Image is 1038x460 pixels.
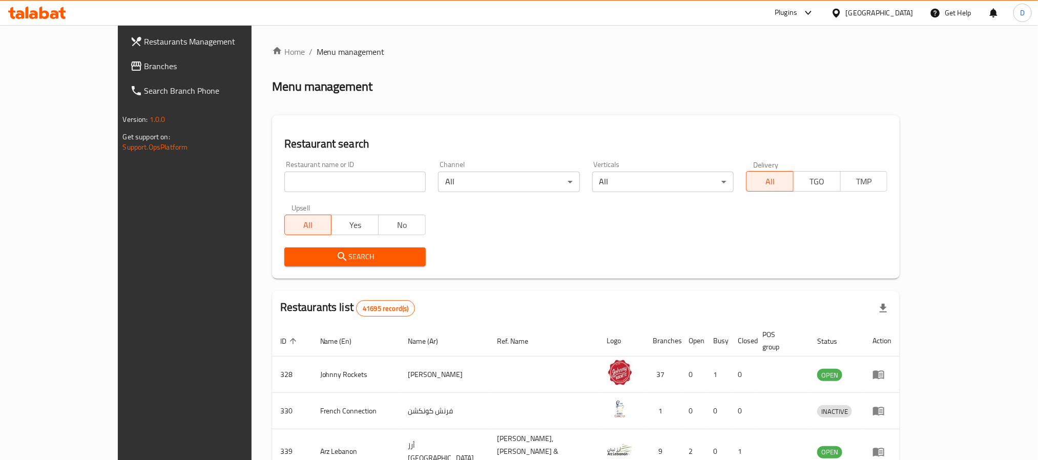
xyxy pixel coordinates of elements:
[817,446,842,458] span: OPEN
[845,174,884,189] span: TMP
[400,393,489,429] td: فرنش كونكشن
[122,29,291,54] a: Restaurants Management
[123,140,188,154] a: Support.OpsPlatform
[378,215,426,235] button: No
[336,218,375,233] span: Yes
[331,215,379,235] button: Yes
[144,60,283,72] span: Branches
[705,393,730,429] td: 0
[798,174,837,189] span: TGO
[272,393,312,429] td: 330
[730,325,755,357] th: Closed
[272,78,373,95] h2: Menu management
[123,113,148,126] span: Version:
[681,357,705,393] td: 0
[293,250,418,263] span: Search
[705,325,730,357] th: Busy
[793,171,841,192] button: TGO
[775,7,797,19] div: Plugins
[817,406,852,417] span: INACTIVE
[840,171,888,192] button: TMP
[592,172,734,192] div: All
[280,300,416,317] h2: Restaurants list
[272,46,900,58] nav: breadcrumb
[284,215,332,235] button: All
[284,247,426,266] button: Search
[705,357,730,393] td: 1
[873,446,891,458] div: Menu
[871,296,896,321] div: Export file
[817,369,842,381] span: OPEN
[122,54,291,78] a: Branches
[753,161,779,168] label: Delivery
[846,7,914,18] div: [GEOGRAPHIC_DATA]
[272,357,312,393] td: 328
[284,136,888,152] h2: Restaurant search
[122,78,291,103] a: Search Branch Phone
[320,335,365,347] span: Name (En)
[746,171,794,192] button: All
[873,405,891,417] div: Menu
[357,304,414,313] span: 41695 record(s)
[763,328,797,353] span: POS group
[144,35,283,48] span: Restaurants Management
[312,357,400,393] td: Johnny Rockets
[400,357,489,393] td: [PERSON_NAME]
[864,325,900,357] th: Action
[317,46,385,58] span: Menu management
[309,46,313,58] li: /
[645,393,681,429] td: 1
[730,357,755,393] td: 0
[438,172,579,192] div: All
[681,325,705,357] th: Open
[292,204,310,212] label: Upsell
[1020,7,1025,18] span: D
[123,130,170,143] span: Get support on:
[356,300,415,317] div: Total records count
[280,335,300,347] span: ID
[730,393,755,429] td: 0
[150,113,165,126] span: 1.0.0
[284,172,426,192] input: Search for restaurant name or ID..
[751,174,790,189] span: All
[312,393,400,429] td: French Connection
[289,218,328,233] span: All
[497,335,542,347] span: Ref. Name
[817,405,852,417] div: INACTIVE
[408,335,451,347] span: Name (Ar)
[645,325,681,357] th: Branches
[607,360,633,385] img: Johnny Rockets
[681,393,705,429] td: 0
[144,85,283,97] span: Search Branch Phone
[645,357,681,393] td: 37
[607,396,633,422] img: French Connection
[873,368,891,381] div: Menu
[383,218,422,233] span: No
[817,335,850,347] span: Status
[599,325,645,357] th: Logo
